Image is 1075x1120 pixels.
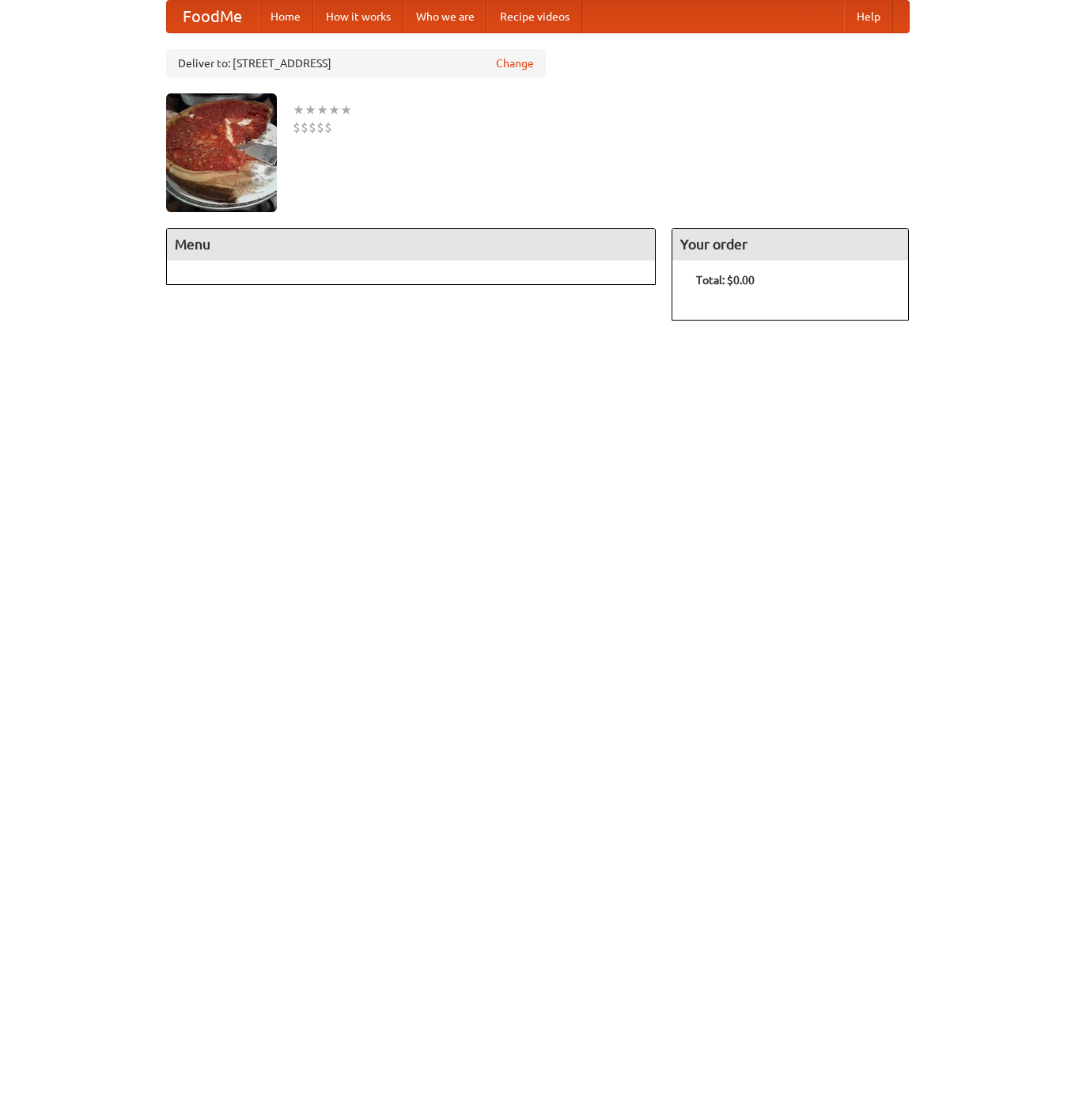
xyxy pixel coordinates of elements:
h4: Your order [672,229,908,260]
li: $ [308,119,316,136]
li: ★ [293,101,305,119]
li: $ [324,119,332,136]
a: Help [844,1,893,32]
a: FoodMe [167,1,258,32]
li: $ [316,119,324,136]
h4: Menu [167,229,656,260]
li: ★ [328,101,340,119]
li: $ [301,119,308,136]
li: ★ [305,101,316,119]
img: angular.jpg [166,93,277,212]
a: How it works [313,1,403,32]
a: Home [258,1,313,32]
a: Recipe videos [487,1,582,32]
li: ★ [340,101,352,119]
li: ★ [316,101,328,119]
li: $ [293,119,301,136]
b: Total: $0.00 [696,274,755,287]
a: Change [496,55,534,71]
a: Who we are [403,1,487,32]
div: Deliver to: [STREET_ADDRESS] [166,49,546,78]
